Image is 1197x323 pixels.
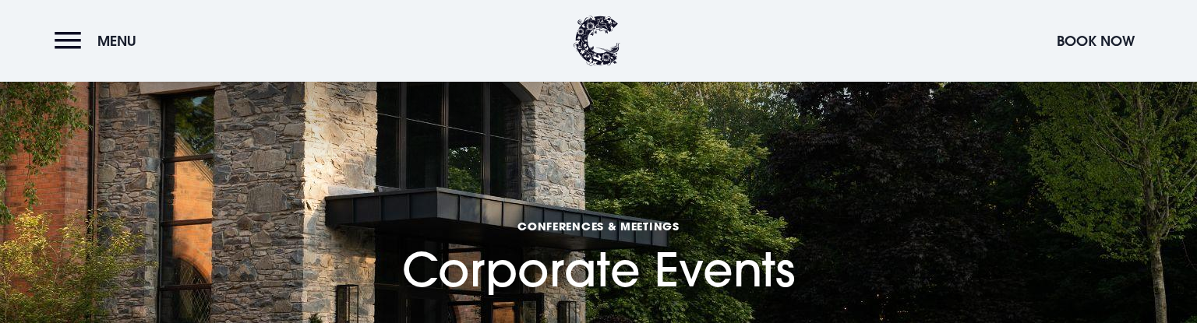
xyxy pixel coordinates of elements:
[574,16,620,66] img: Clandeboye Lodge
[55,24,144,58] button: Menu
[97,32,136,50] span: Menu
[1049,24,1142,58] button: Book Now
[402,219,795,233] span: Conferences & Meetings
[402,177,795,297] h1: Corporate Events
